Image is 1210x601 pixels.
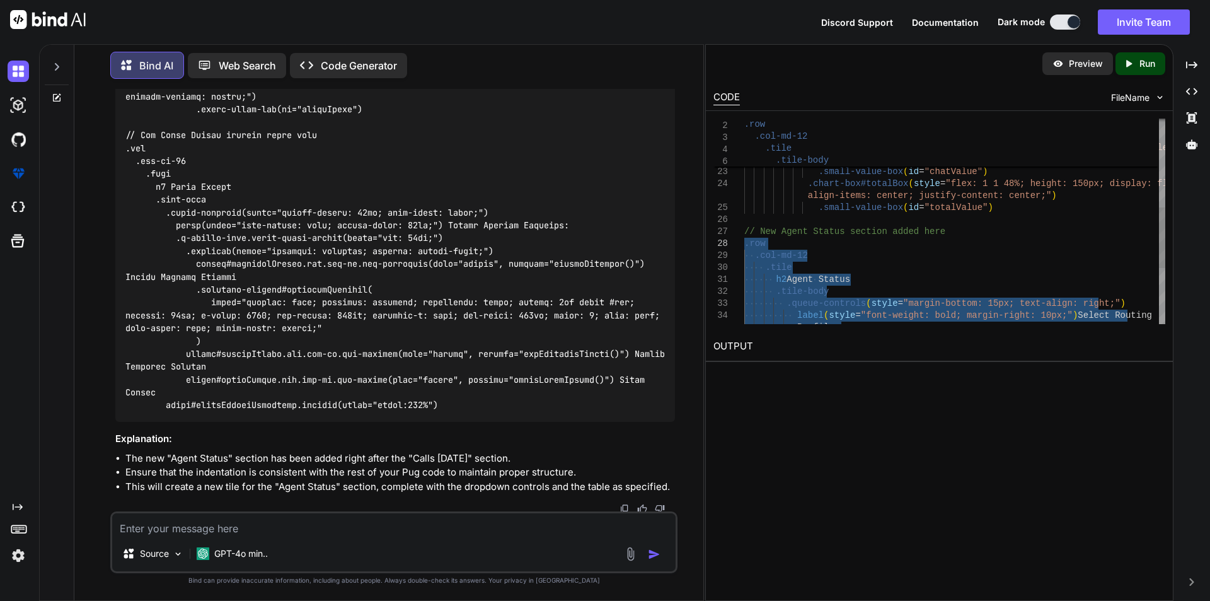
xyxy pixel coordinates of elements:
[945,178,1184,189] span: "flex: 1 1 48%; height: 150px; display: flex;
[866,298,871,308] span: (
[1051,190,1056,201] span: )
[818,166,902,177] span: .small-value-box
[125,452,675,466] li: The new "Agent Status" section has been added right after the "Calls [DATE]" section.
[1098,9,1190,35] button: Invite Team
[871,298,897,308] span: style
[713,286,728,298] div: 32
[115,432,675,446] h3: Explanation:
[1111,91,1149,104] span: FileName
[173,549,183,559] img: Pick Models
[1120,298,1125,308] span: )
[807,190,1051,201] span: align-items: center; justify-content: center;"
[855,310,860,320] span: =
[861,310,1073,320] span: "font-weight: bold; margin-right: 10px;"
[1139,57,1155,70] p: Run
[713,238,728,250] div: 28
[807,178,908,189] span: .chart-box#totalBox
[919,166,924,177] span: =
[706,332,1173,361] h2: OUTPUT
[713,274,728,286] div: 31
[1069,57,1103,70] p: Preview
[776,155,829,165] span: .tile-body
[829,310,855,320] span: style
[8,129,29,150] img: githubDark
[988,202,993,213] span: )
[110,576,677,585] p: Bind can provide inaccurate information, including about people. Always double-check its answers....
[754,250,807,260] span: .col-md-12
[197,547,209,560] img: GPT-4o mini
[10,10,86,29] img: Bind AI
[1155,92,1165,103] img: chevron down
[744,226,945,236] span: // New Agent Status section added here
[219,58,276,73] p: Web Search
[776,286,829,296] span: .tile-body
[637,504,647,514] img: like
[713,120,728,132] span: 2
[744,238,766,248] span: .row
[821,16,893,29] button: Discord Support
[776,274,786,284] span: h2
[713,262,728,274] div: 30
[713,298,728,310] div: 33
[744,119,766,129] span: .row
[1052,58,1064,69] img: preview
[786,298,866,308] span: .queue-controls
[908,166,919,177] span: id
[713,202,728,214] div: 25
[713,250,728,262] div: 29
[125,465,675,480] li: Ensure that the indentation is consistent with the rest of your Pug code to maintain proper struc...
[648,548,660,561] img: icon
[982,166,988,177] span: )
[765,262,792,272] span: .tile
[824,310,829,320] span: (
[321,58,397,73] p: Code Generator
[713,310,728,322] div: 34
[1078,310,1152,320] span: Select Routing
[713,144,728,156] span: 4
[8,163,29,184] img: premium
[214,547,268,560] p: GPT-4o min..
[713,226,728,238] div: 27
[139,58,173,73] p: Bind AI
[8,197,29,218] img: cloudideIcon
[8,545,29,566] img: settings
[655,504,665,514] img: dislike
[8,61,29,82] img: darkChat
[797,322,845,332] span: Profiles:
[786,274,850,284] span: Agent Status
[713,156,728,168] span: 6
[924,202,988,213] span: "totalValue"
[1073,310,1078,320] span: )
[919,202,924,213] span: =
[818,202,902,213] span: .small-value-box
[998,16,1045,28] span: Dark mode
[125,480,675,494] li: This will create a new tile for the "Agent Status" section, complete with the dropdown controls a...
[912,16,979,29] button: Documentation
[940,178,945,189] span: =
[924,166,982,177] span: "chatValue"
[821,17,893,28] span: Discord Support
[903,298,1120,308] span: "margin-bottom: 15px; text-align: right;"
[8,95,29,116] img: darkAi-studio
[713,178,728,190] div: 24
[713,132,728,144] span: 3
[903,166,908,177] span: (
[713,90,740,105] div: CODE
[908,178,913,189] span: (
[897,298,902,308] span: =
[765,143,792,153] span: .tile
[619,504,630,514] img: copy
[797,310,824,320] span: label
[914,178,940,189] span: style
[754,131,807,141] span: .col-md-12
[713,166,728,178] div: 23
[713,214,728,226] div: 26
[912,17,979,28] span: Documentation
[140,547,169,560] p: Source
[903,202,908,213] span: (
[908,202,919,213] span: id
[623,547,638,561] img: attachment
